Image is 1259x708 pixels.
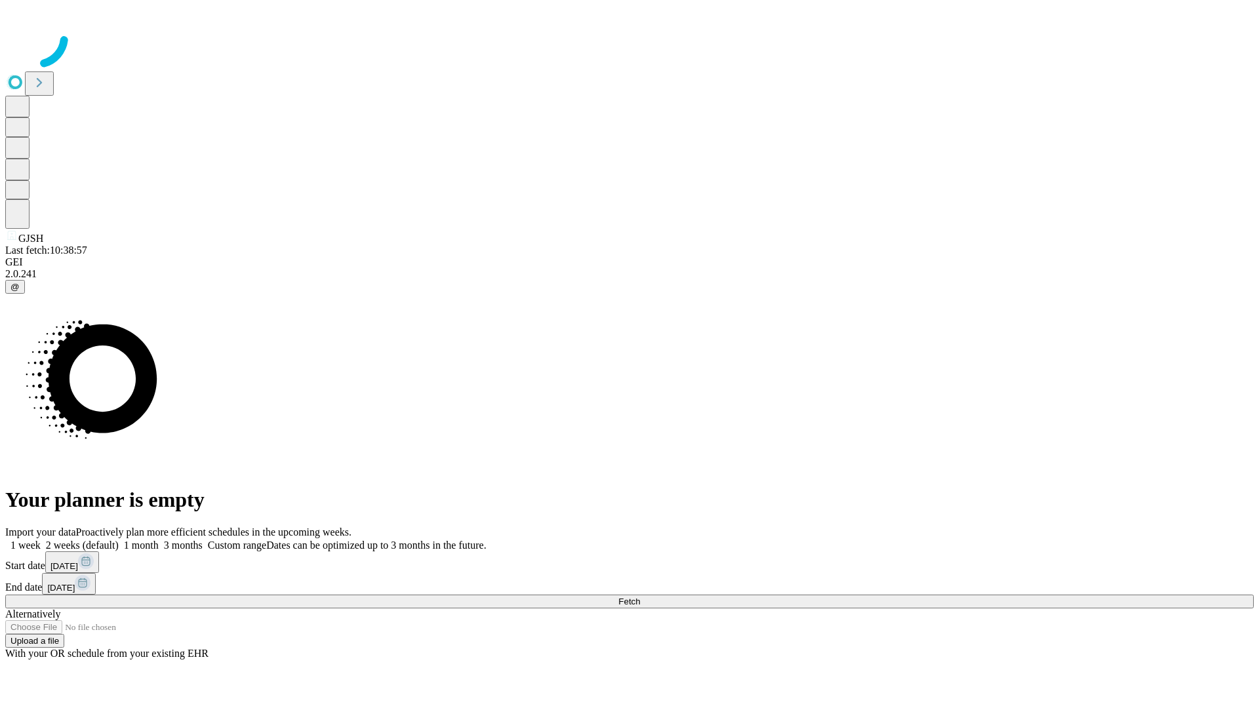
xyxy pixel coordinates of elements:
[42,573,96,595] button: [DATE]
[45,551,99,573] button: [DATE]
[5,526,76,538] span: Import your data
[5,648,209,659] span: With your OR schedule from your existing EHR
[5,256,1254,268] div: GEI
[618,597,640,606] span: Fetch
[5,268,1254,280] div: 2.0.241
[47,583,75,593] span: [DATE]
[46,540,119,551] span: 2 weeks (default)
[208,540,266,551] span: Custom range
[5,573,1254,595] div: End date
[76,526,351,538] span: Proactively plan more efficient schedules in the upcoming weeks.
[5,595,1254,608] button: Fetch
[50,561,78,571] span: [DATE]
[5,608,60,619] span: Alternatively
[5,280,25,294] button: @
[5,634,64,648] button: Upload a file
[5,551,1254,573] div: Start date
[124,540,159,551] span: 1 month
[18,233,43,244] span: GJSH
[266,540,486,551] span: Dates can be optimized up to 3 months in the future.
[5,488,1254,512] h1: Your planner is empty
[5,245,87,256] span: Last fetch: 10:38:57
[164,540,203,551] span: 3 months
[10,282,20,292] span: @
[10,540,41,551] span: 1 week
